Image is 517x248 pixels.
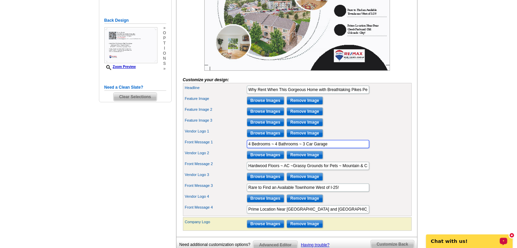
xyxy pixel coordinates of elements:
label: Vendor Logo 1 [185,128,246,134]
i: Customize your design: [183,77,229,82]
label: Front Message 1 [185,139,246,145]
label: Feature Image [185,96,246,102]
a: Having trouble? [301,243,329,247]
span: Clear Selections [114,93,157,101]
label: Vendor Logo 4 [185,194,246,199]
span: i [163,46,166,51]
input: Browse Images [247,118,284,126]
iframe: LiveChat chat widget [421,227,517,248]
input: Browse Images [247,151,284,159]
input: Remove Image [287,194,323,202]
input: Remove Image [287,118,323,126]
input: Remove Image [287,173,323,181]
input: Remove Image [287,107,323,116]
label: Headline [185,85,246,91]
input: Browse Images [247,96,284,105]
input: Browse Images [247,194,284,202]
span: t [163,41,166,46]
label: Feature Image 2 [185,107,246,112]
span: s [163,61,166,66]
input: Remove Image [287,129,323,137]
input: Browse Images [247,173,284,181]
label: Vendor Logo 2 [185,150,246,156]
span: p [163,36,166,41]
a: Zoom Preview [104,65,136,69]
span: » [163,66,166,71]
label: Company Logo [185,219,246,225]
span: o [163,31,166,36]
input: Remove Image [287,220,323,228]
h5: Back Design [104,17,166,24]
input: Browse Images [247,220,284,228]
label: Front Message 2 [185,161,246,167]
input: Browse Images [247,129,284,137]
h5: Need a Clean Slate? [104,84,166,91]
label: Front Message 3 [185,183,246,189]
input: Remove Image [287,96,323,105]
input: Browse Images [247,107,284,116]
label: Vendor Logo 3 [185,172,246,178]
span: n [163,56,166,61]
input: Remove Image [287,151,323,159]
span: o [163,51,166,56]
span: » [163,25,166,31]
img: Z18874439_00001_2.jpg [104,27,157,63]
label: Feature Image 3 [185,118,246,123]
label: Front Message 4 [185,205,246,210]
